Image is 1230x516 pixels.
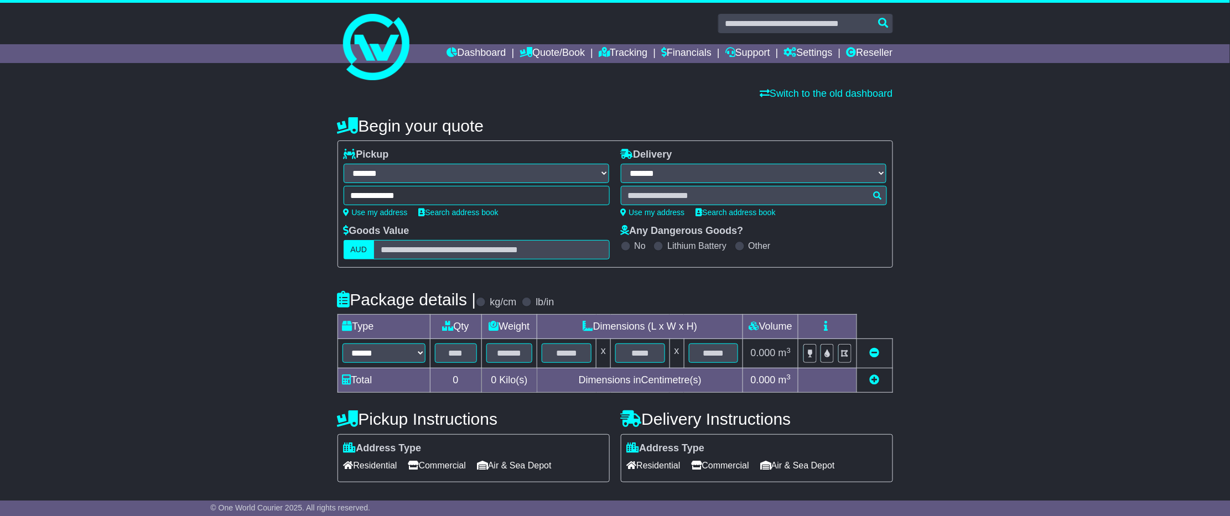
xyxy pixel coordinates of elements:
td: Total [338,368,430,392]
span: © One World Courier 2025. All rights reserved. [211,503,371,512]
td: Dimensions in Centimetre(s) [537,368,743,392]
td: Qty [430,315,481,339]
typeahead: Please provide city [621,186,887,205]
a: Use my address [621,208,685,217]
a: Reseller [846,44,892,63]
a: Settings [784,44,833,63]
a: Add new item [870,374,880,385]
a: Search address book [419,208,499,217]
label: Any Dangerous Goods? [621,225,744,237]
span: Commercial [692,457,749,474]
a: Tracking [599,44,647,63]
span: 0 [491,374,496,385]
label: lb/in [536,296,554,309]
span: Air & Sea Depot [760,457,835,474]
td: Weight [481,315,537,339]
h4: Begin your quote [338,117,893,135]
span: Commercial [408,457,466,474]
a: Use my address [344,208,408,217]
a: Support [725,44,770,63]
sup: 3 [787,346,791,355]
h4: Package details | [338,290,476,309]
label: Other [749,241,771,251]
a: Remove this item [870,347,880,358]
label: Lithium Battery [667,241,726,251]
td: 0 [430,368,481,392]
h4: Pickup Instructions [338,410,610,428]
span: m [779,374,791,385]
a: Search address book [696,208,776,217]
label: Address Type [627,442,705,455]
a: Financials [661,44,712,63]
a: Switch to the old dashboard [760,88,892,99]
sup: 3 [787,373,791,381]
a: Quote/Book [520,44,585,63]
td: Dimensions (L x W x H) [537,315,743,339]
td: Type [338,315,430,339]
h4: Delivery Instructions [621,410,893,428]
span: Residential [344,457,397,474]
td: x [596,339,611,368]
label: Delivery [621,149,672,161]
label: Address Type [344,442,422,455]
label: Pickup [344,149,389,161]
span: Air & Sea Depot [477,457,552,474]
span: m [779,347,791,358]
td: x [670,339,684,368]
span: Residential [627,457,681,474]
td: Kilo(s) [481,368,537,392]
span: 0.000 [751,347,776,358]
label: Goods Value [344,225,409,237]
label: AUD [344,240,375,259]
label: No [635,241,646,251]
td: Volume [743,315,798,339]
span: 0.000 [751,374,776,385]
a: Dashboard [447,44,506,63]
label: kg/cm [490,296,516,309]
